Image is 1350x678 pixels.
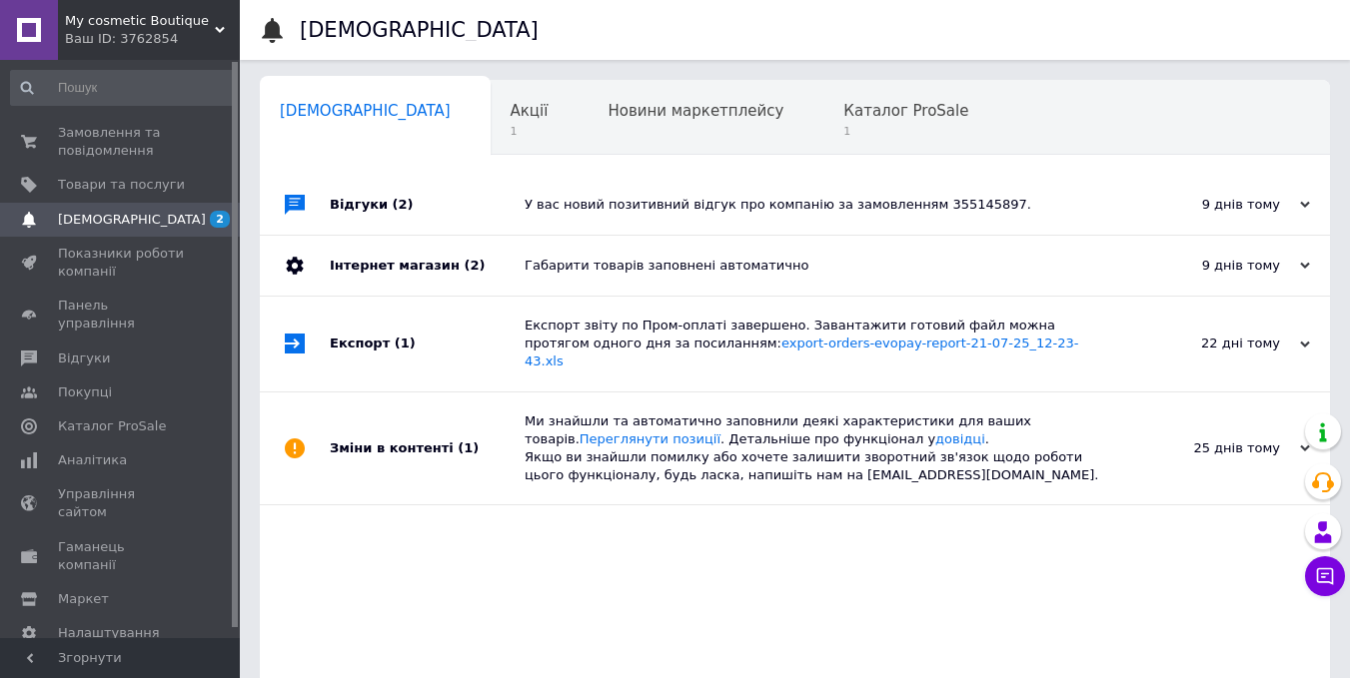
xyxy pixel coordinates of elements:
[10,70,236,106] input: Пошук
[511,124,549,139] span: 1
[280,102,451,120] span: [DEMOGRAPHIC_DATA]
[525,412,1110,485] div: Ми знайшли та автоматично заповнили деякі характеристики для ваших товарів. . Детальніше про функ...
[330,297,525,391] div: Експорт
[395,336,416,350] span: (1)
[58,590,109,608] span: Маркет
[58,485,185,521] span: Управління сайтом
[65,12,215,30] span: My cosmetic Boutique
[843,124,968,139] span: 1
[330,236,525,296] div: Інтернет магазин
[65,30,240,48] div: Ваш ID: 3762854
[58,624,160,642] span: Налаштування
[525,336,1078,368] a: export-orders-evopay-report-21-07-25_12-23-43.xls
[1110,335,1310,352] div: 22 дні тому
[58,211,206,229] span: [DEMOGRAPHIC_DATA]
[843,102,968,120] span: Каталог ProSale
[458,440,479,455] span: (1)
[1110,439,1310,457] div: 25 днів тому
[1110,196,1310,214] div: 9 днів тому
[393,197,414,212] span: (2)
[525,317,1110,371] div: Експорт звіту по Пром-оплаті завершено. Завантажити готовий файл можна протягом одного дня за пос...
[58,417,166,435] span: Каталог ProSale
[58,538,185,574] span: Гаманець компанії
[511,102,549,120] span: Акції
[58,349,110,367] span: Відгуки
[935,431,985,446] a: довідці
[1110,257,1310,275] div: 9 днів тому
[300,18,539,42] h1: [DEMOGRAPHIC_DATA]
[1305,556,1345,596] button: Чат з покупцем
[58,245,185,281] span: Показники роботи компанії
[464,258,485,273] span: (2)
[580,431,720,446] a: Переглянути позиції
[58,383,112,401] span: Покупці
[525,196,1110,214] div: У вас новий позитивний відгук про компанію за замовленням 355145897.
[330,175,525,235] div: Відгуки
[525,257,1110,275] div: Габарити товарів заповнені автоматично
[608,102,783,120] span: Новини маркетплейсу
[210,211,230,228] span: 2
[330,392,525,505] div: Зміни в контенті
[58,297,185,333] span: Панель управління
[58,451,127,469] span: Аналітика
[58,176,185,194] span: Товари та послуги
[58,124,185,160] span: Замовлення та повідомлення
